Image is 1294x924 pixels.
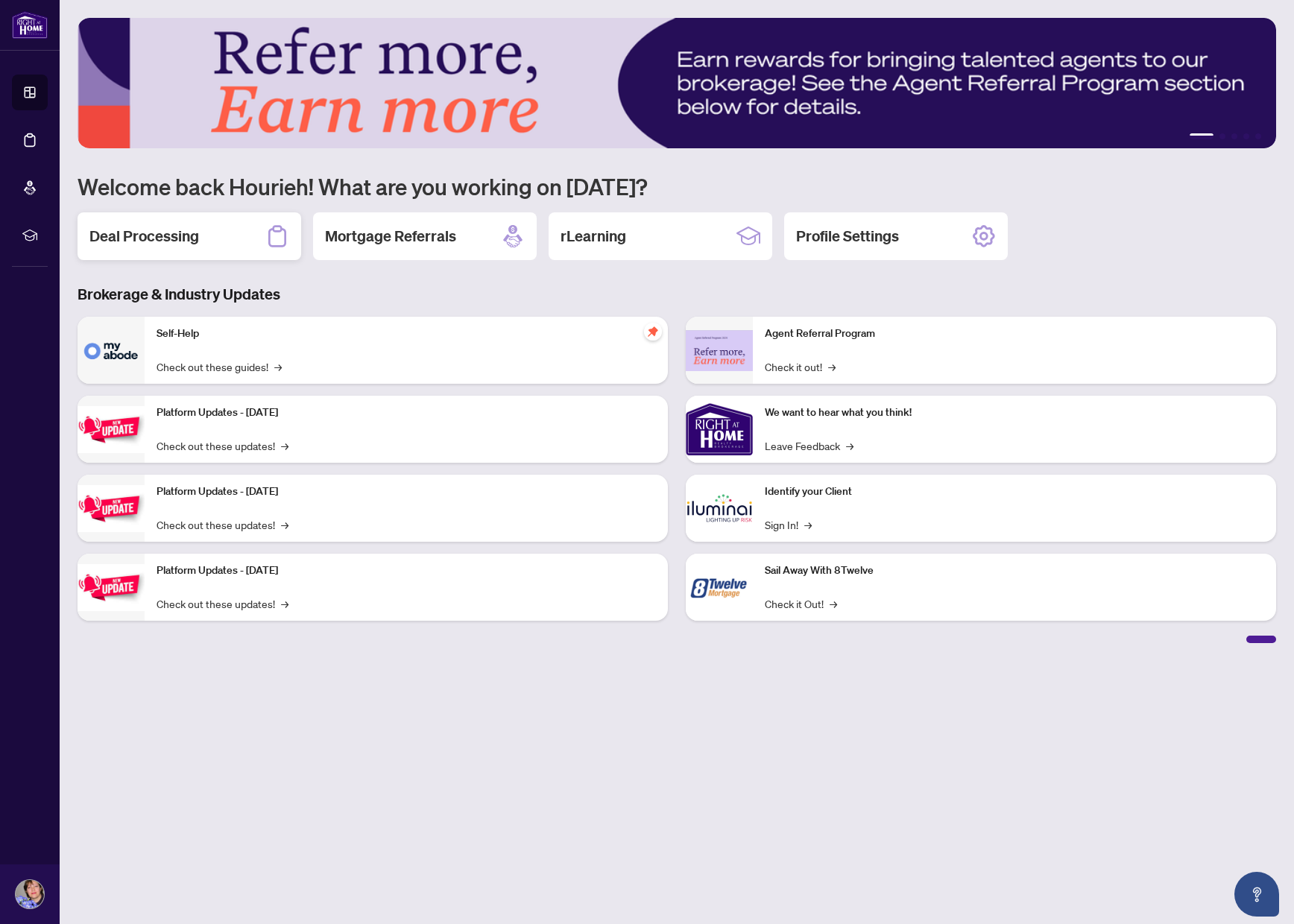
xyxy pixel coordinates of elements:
[765,358,836,375] a: Check it out!→
[1190,133,1213,139] button: 1
[157,563,656,579] p: Platform Updates - [DATE]
[78,18,1276,148] img: Slide 0
[78,564,145,611] img: Platform Updates - June 23, 2025
[281,437,288,454] span: →
[830,595,837,612] span: →
[846,437,853,454] span: →
[765,405,1264,421] p: We want to hear what you think!
[765,516,812,533] a: Sign In!→
[157,405,656,421] p: Platform Updates - [DATE]
[804,516,812,533] span: →
[1243,133,1249,139] button: 4
[78,485,145,532] img: Platform Updates - July 8, 2025
[561,226,626,247] h2: rLearning
[765,484,1264,500] p: Identify your Client
[157,595,288,612] a: Check out these updates!→
[78,284,1276,305] h3: Brokerage & Industry Updates
[686,396,753,463] img: We want to hear what you think!
[89,226,199,247] h2: Deal Processing
[281,595,288,612] span: →
[686,475,753,542] img: Identify your Client
[765,595,837,612] a: Check it Out!→
[765,563,1264,579] p: Sail Away With 8Twelve
[157,358,282,375] a: Check out these guides!→
[157,437,288,454] a: Check out these updates!→
[765,326,1264,342] p: Agent Referral Program
[644,323,662,341] span: pushpin
[1234,872,1279,917] button: Open asap
[78,317,145,384] img: Self-Help
[16,880,44,908] img: Profile Icon
[157,484,656,500] p: Platform Updates - [DATE]
[828,358,836,375] span: →
[78,406,145,453] img: Platform Updates - July 21, 2025
[274,358,282,375] span: →
[1231,133,1237,139] button: 3
[157,516,288,533] a: Check out these updates!→
[686,330,753,371] img: Agent Referral Program
[12,11,48,39] img: logo
[1255,133,1261,139] button: 5
[765,437,853,454] a: Leave Feedback→
[281,516,288,533] span: →
[325,226,456,247] h2: Mortgage Referrals
[796,226,899,247] h2: Profile Settings
[157,326,656,342] p: Self-Help
[1219,133,1225,139] button: 2
[78,172,1276,200] h1: Welcome back Hourieh! What are you working on [DATE]?
[686,554,753,621] img: Sail Away With 8Twelve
